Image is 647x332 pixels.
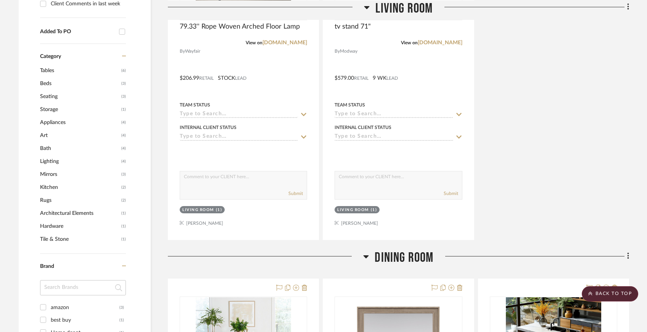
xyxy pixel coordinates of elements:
[40,77,119,90] span: Beds
[119,314,124,326] div: (1)
[51,314,119,326] div: best buy
[337,207,369,213] div: Living Room
[216,207,222,213] div: (1)
[444,190,458,197] button: Submit
[40,53,61,60] span: Category
[121,64,126,77] span: (6)
[180,111,298,118] input: Type to Search…
[121,77,126,90] span: (3)
[121,142,126,155] span: (4)
[262,40,307,45] a: [DOMAIN_NAME]
[288,190,303,197] button: Submit
[40,194,119,207] span: Rugs
[40,233,119,246] span: Tile & Stone
[335,134,453,141] input: Type to Search…
[119,301,124,314] div: (3)
[40,90,119,103] span: Seating
[40,181,119,194] span: Kitchen
[401,40,418,45] span: View on
[121,103,126,116] span: (1)
[335,23,371,31] span: tv stand 71"
[340,48,357,55] span: Modway
[121,194,126,206] span: (2)
[121,90,126,103] span: (3)
[51,301,119,314] div: amazon
[40,64,119,77] span: Tables
[418,40,462,45] a: [DOMAIN_NAME]
[40,103,119,116] span: Storage
[40,168,119,181] span: Mirrors
[180,48,185,55] span: By
[182,207,214,213] div: Living Room
[121,155,126,168] span: (4)
[371,207,377,213] div: (1)
[375,250,433,266] span: Dining Room
[180,102,210,108] div: Team Status
[40,264,54,269] span: Brand
[40,155,119,168] span: Lighting
[40,220,119,233] span: Hardware
[180,124,237,131] div: Internal Client Status
[40,142,119,155] span: Bath
[335,102,365,108] div: Team Status
[335,48,340,55] span: By
[335,124,391,131] div: Internal Client Status
[121,129,126,142] span: (4)
[40,207,119,220] span: Architectural Elements
[185,48,200,55] span: Wayfair
[40,280,126,295] input: Search Brands
[246,40,262,45] span: View on
[121,233,126,245] span: (1)
[40,129,119,142] span: Art
[180,23,300,31] span: 79.33'' Rope Woven Arched Floor Lamp
[40,116,119,129] span: Appliances
[121,207,126,219] span: (1)
[180,134,298,141] input: Type to Search…
[121,220,126,232] span: (1)
[121,168,126,181] span: (3)
[582,286,638,301] scroll-to-top-button: BACK TO TOP
[335,111,453,118] input: Type to Search…
[121,116,126,129] span: (4)
[121,181,126,193] span: (2)
[40,29,115,35] div: Added To PO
